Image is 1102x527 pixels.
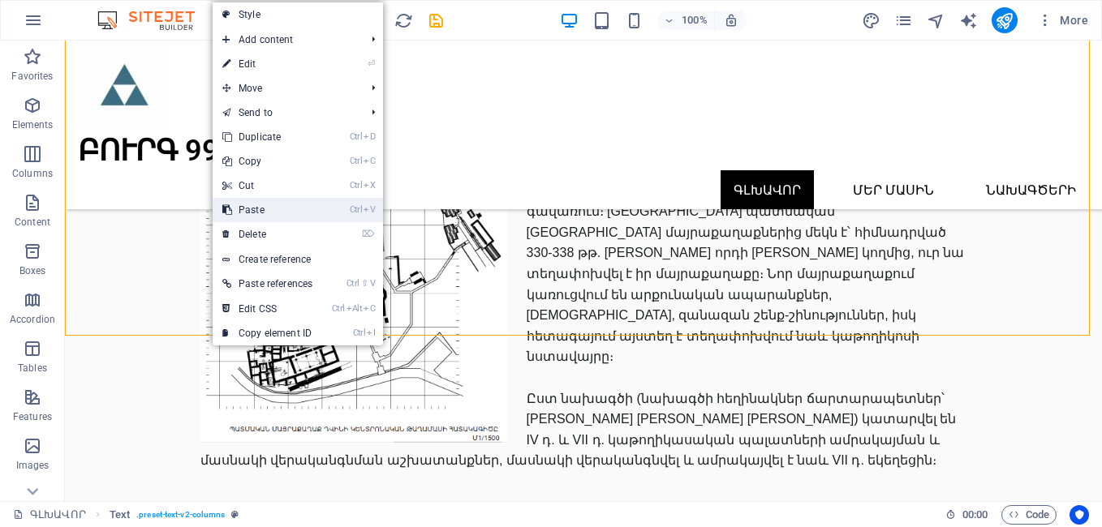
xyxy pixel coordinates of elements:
[213,28,359,52] span: Add content
[364,180,375,191] i: X
[724,13,738,28] i: On resize automatically adjust zoom level to fit chosen device.
[927,11,946,30] button: navigator
[213,2,383,27] a: Style
[995,11,1014,30] i: Publish
[12,167,53,180] p: Columns
[213,321,322,345] a: CtrlICopy element ID
[18,362,47,375] p: Tables
[213,101,359,125] a: Send to
[682,11,708,30] h6: 100%
[894,11,914,30] button: pages
[347,278,359,289] i: Ctrl
[350,180,363,191] i: Ctrl
[213,149,322,174] a: CtrlCCopy
[350,131,363,142] i: Ctrl
[962,505,988,525] span: 00 00
[350,156,363,166] i: Ctrl
[110,505,239,525] nav: breadcrumb
[213,174,322,198] a: CtrlXCut
[862,11,880,30] i: Design (Ctrl+Alt+Y)
[350,204,363,215] i: Ctrl
[213,125,322,149] a: CtrlDDuplicate
[364,204,375,215] i: V
[426,11,446,30] button: save
[1070,505,1089,525] button: Usercentrics
[11,70,53,83] p: Favorites
[367,328,375,338] i: I
[364,303,375,314] i: C
[364,131,375,142] i: D
[370,278,375,289] i: V
[959,11,978,30] i: AI Writer
[361,278,368,289] i: ⇧
[231,510,239,519] i: This element is a customizable preset
[347,303,363,314] i: Alt
[974,508,976,521] span: :
[364,156,375,166] i: C
[213,198,322,222] a: CtrlVPaste
[353,328,366,338] i: Ctrl
[213,222,322,246] a: ⌦Delete
[332,303,345,314] i: Ctrl
[394,11,413,30] i: Reload page
[362,229,375,239] i: ⌦
[862,11,881,30] button: design
[13,505,86,525] a: Click to cancel selection. Double-click to open Pages
[1031,7,1095,33] button: More
[213,52,322,76] a: ⏎Edit
[110,505,130,525] span: Click to select. Double-click to edit
[945,505,988,525] h6: Session time
[136,505,225,525] span: . preset-text-v2-columns
[657,11,715,30] button: 100%
[992,7,1018,33] button: publish
[93,11,215,30] img: Editor Logo
[368,58,375,69] i: ⏎
[16,459,50,472] p: Images
[927,11,945,30] i: Navigator
[427,11,446,30] i: Save (Ctrl+S)
[394,11,413,30] button: reload
[10,313,55,326] p: Accordion
[213,247,383,272] a: Create reference
[894,11,913,30] i: Pages (Ctrl+Alt+S)
[1037,12,1088,28] span: More
[213,297,322,321] a: CtrlAltCEdit CSS
[213,76,359,101] span: Move
[959,11,979,30] button: text_generator
[213,272,322,296] a: Ctrl⇧VPaste references
[13,410,52,423] p: Features
[15,216,50,229] p: Content
[1009,505,1049,525] span: Code
[12,118,54,131] p: Elements
[1001,505,1057,525] button: Code
[19,264,46,277] p: Boxes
